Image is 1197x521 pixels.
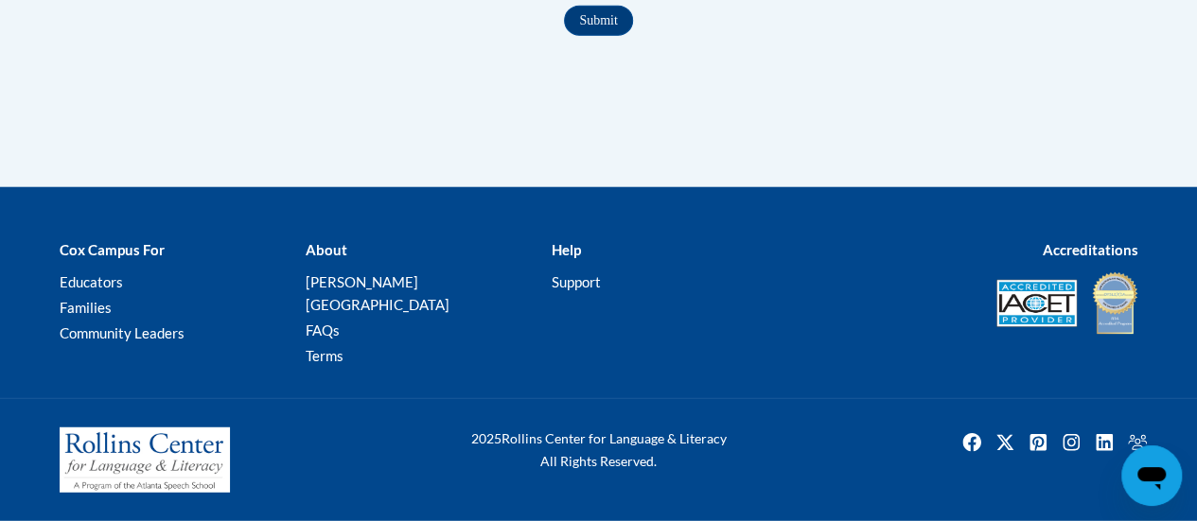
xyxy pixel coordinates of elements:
[990,427,1020,458] a: Twitter
[60,427,230,494] img: Rollins Center for Language & Literacy - A Program of the Atlanta Speech School
[1091,270,1138,337] img: IDA® Accredited
[305,321,339,339] a: FAQs
[305,347,343,364] a: Terms
[1056,427,1086,458] a: Instagram
[551,241,580,258] b: Help
[471,430,502,446] span: 2025
[1122,427,1153,458] a: Facebook Group
[60,241,165,258] b: Cox Campus For
[996,280,1077,327] img: Accredited IACET® Provider
[60,324,185,341] a: Community Leaders
[1043,241,1138,258] b: Accreditations
[1056,427,1086,458] img: Instagram icon
[551,273,600,290] a: Support
[305,241,346,258] b: About
[60,299,112,316] a: Families
[957,427,987,458] a: Facebook
[305,273,449,313] a: [PERSON_NAME][GEOGRAPHIC_DATA]
[1089,427,1119,458] img: LinkedIn icon
[564,6,632,36] input: Submit
[60,273,123,290] a: Educators
[1023,427,1053,458] a: Pinterest
[957,427,987,458] img: Facebook icon
[1023,427,1053,458] img: Pinterest icon
[1121,445,1182,506] iframe: Button to launch messaging window
[990,427,1020,458] img: Twitter icon
[1122,427,1153,458] img: Facebook group icon
[414,427,783,473] div: Rollins Center for Language & Literacy All Rights Reserved.
[1089,427,1119,458] a: Linkedin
